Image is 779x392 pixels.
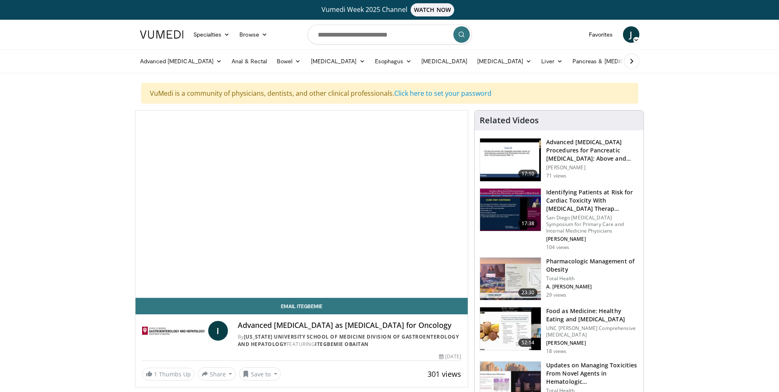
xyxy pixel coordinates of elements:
[308,25,472,44] input: Search topics, interventions
[546,307,639,323] h3: Food as Medicine: Healthy Eating and [MEDICAL_DATA]
[546,292,566,298] p: 29 views
[394,89,492,98] a: Click here to set your password
[480,258,541,300] img: a0ee4968-0c11-4b7d-b954-bdc6a43dc45b.150x105_q85_crop-smart_upscale.jpg
[480,138,639,182] a: 17:10 Advanced [MEDICAL_DATA] Procedures for Pancreatic [MEDICAL_DATA]: Above and Beyo… [PERSON_N...
[142,321,205,341] img: Indiana University School of Medicine Division of Gastroenterology and Hepatology
[584,26,618,43] a: Favorites
[234,26,272,43] a: Browse
[518,219,538,228] span: 17:38
[546,138,639,163] h3: Advanced [MEDICAL_DATA] Procedures for Pancreatic [MEDICAL_DATA]: Above and Beyo…
[416,53,472,69] a: [MEDICAL_DATA]
[568,53,664,69] a: Pancreas & [MEDICAL_DATA]
[480,115,539,125] h4: Related Videos
[198,367,236,380] button: Share
[546,236,639,242] p: [PERSON_NAME]
[480,257,639,301] a: 23:30 Pharmacologic Management of Obesity Total Health A. [PERSON_NAME] 29 views
[238,321,461,330] h4: Advanced [MEDICAL_DATA] as [MEDICAL_DATA] for Oncology
[315,341,369,348] a: Itegbemie Obaitan
[140,30,184,39] img: VuMedi Logo
[142,368,195,380] a: 1 Thumbs Up
[518,339,538,347] span: 52:14
[518,288,538,297] span: 23:30
[546,173,566,179] p: 71 views
[546,275,639,282] p: Total Health
[439,353,461,360] div: [DATE]
[480,188,639,251] a: 17:38 Identifying Patients at Risk for Cardiac Toxicity With [MEDICAL_DATA] Therap… San Diego [ME...
[154,370,157,378] span: 1
[480,138,541,181] img: 89572a3d-d5ad-41fb-b7f5-02b517937625.150x105_q85_crop-smart_upscale.jpg
[208,321,228,341] a: I
[135,53,227,69] a: Advanced [MEDICAL_DATA]
[227,53,272,69] a: Anal & Rectal
[141,3,638,16] a: Vumedi Week 2025 ChannelWATCH NOW
[546,340,639,346] p: [PERSON_NAME]
[370,53,417,69] a: Esophagus
[546,348,566,355] p: 18 views
[536,53,567,69] a: Liver
[306,53,370,69] a: [MEDICAL_DATA]
[480,189,541,231] img: 6be7c142-4911-4616-badf-38b566372dbe.150x105_q85_crop-smart_upscale.jpg
[546,188,639,213] h3: Identifying Patients at Risk for Cardiac Toxicity With [MEDICAL_DATA] Therap…
[546,361,639,386] h3: Updates on Managing Toxicities From Novel Agents in Hematologic [GEOGRAPHIC_DATA]…
[480,307,541,350] img: 16c8a944-dc75-465c-822d-ddedc5dccb87.150x105_q85_crop-smart_upscale.jpg
[518,170,538,178] span: 17:10
[411,3,454,16] span: WATCH NOW
[136,111,468,298] video-js: Video Player
[546,214,639,234] p: San Diego [MEDICAL_DATA] Symposium for Primary Care and Internal Medicine Physicians
[427,369,461,379] span: 301 views
[546,284,639,290] p: A. [PERSON_NAME]
[546,325,639,338] p: UNC [PERSON_NAME] Comprehensive [MEDICAL_DATA]
[472,53,536,69] a: [MEDICAL_DATA]
[141,83,638,104] div: VuMedi is a community of physicians, dentists, and other clinical professionals.
[546,244,569,251] p: 104 views
[272,53,306,69] a: Bowel
[623,26,639,43] a: J
[546,164,639,171] p: [PERSON_NAME]
[480,307,639,355] a: 52:14 Food as Medicine: Healthy Eating and [MEDICAL_DATA] UNC [PERSON_NAME] Comprehensive [MEDICA...
[238,333,459,348] a: [US_STATE] University School of Medicine Division of Gastroenterology and Hepatology
[546,257,639,274] h3: Pharmacologic Management of Obesity
[188,26,235,43] a: Specialties
[239,367,281,380] button: Save to
[136,298,468,314] a: Email Itegbemie
[238,333,461,348] div: By FEATURING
